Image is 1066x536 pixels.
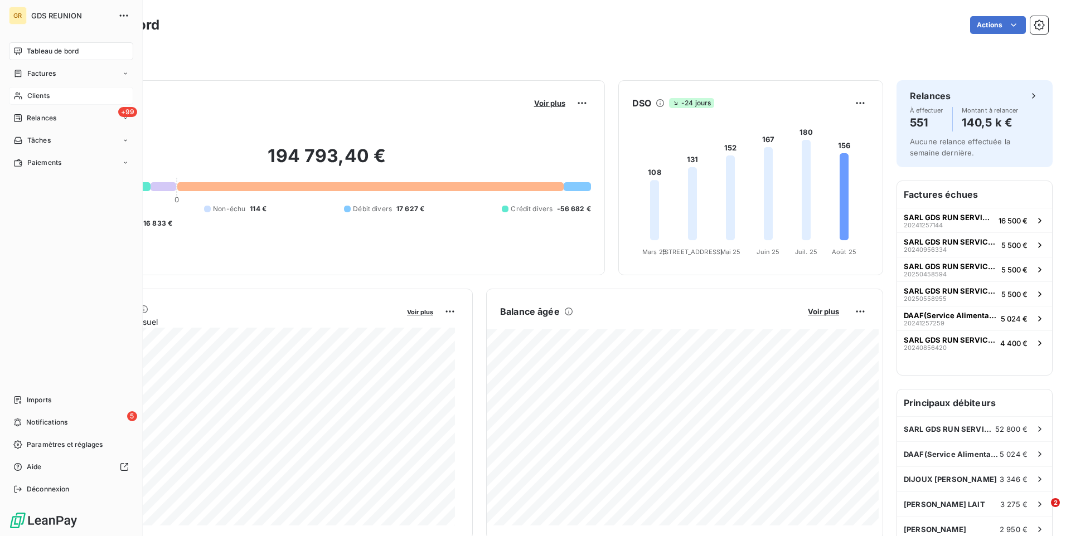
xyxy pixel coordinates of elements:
h6: DSO [632,96,651,110]
tspan: [STREET_ADDRESS] [662,248,722,256]
button: DAAF(Service Alimentation)202412572595 024 € [897,306,1052,330]
span: Notifications [26,417,67,427]
h4: 140,5 k € [962,114,1019,131]
span: +99 [118,107,137,117]
div: GR [9,7,27,25]
span: 2 [1051,498,1060,507]
span: Clients [27,91,50,101]
button: Voir plus [805,306,842,316]
span: Paramètres et réglages [27,440,103,450]
span: 20240956334 [904,246,947,253]
img: Logo LeanPay [9,511,78,529]
h6: Factures échues [897,181,1052,208]
span: SARL GDS RUN SERVICES [904,425,995,433]
span: Factures [27,69,56,79]
button: SARL GDS RUN SERVICES202409563345 500 € [897,232,1052,257]
span: Aide [27,462,42,472]
a: Paramètres et réglages [9,436,133,454]
span: 114 € [250,204,266,214]
tspan: Juil. 25 [795,248,817,256]
span: Crédit divers [511,204,553,214]
span: 3 275 € [1000,500,1028,509]
tspan: Mars 25 [642,248,667,256]
h6: Principaux débiteurs [897,389,1052,416]
span: [PERSON_NAME] [904,525,966,534]
button: SARL GDS RUN SERVICES2024125714416 500 € [897,208,1052,232]
span: DAAF(Service Alimentation) [904,450,1000,459]
span: 20240856420 [904,344,947,351]
span: Non-échu [213,204,245,214]
a: Imports [9,391,133,409]
span: 3 346 € [1000,475,1028,484]
span: Déconnexion [27,484,70,494]
a: Aide [9,458,133,476]
tspan: Août 25 [832,248,856,256]
span: 5 024 € [1001,314,1028,323]
span: 2 950 € [1000,525,1028,534]
span: Voir plus [407,308,433,316]
span: Voir plus [808,307,839,316]
button: Actions [970,16,1026,34]
span: Imports [27,395,51,405]
h4: 551 [910,114,943,131]
span: DIJOUX [PERSON_NAME] [904,475,997,484]
tspan: Juin 25 [757,248,779,256]
h6: Relances [910,89,951,103]
span: Paiements [27,158,61,168]
h6: Balance âgée [500,305,560,318]
button: SARL GDS RUN SERVICES202505589555 500 € [897,281,1052,306]
a: Tâches [9,131,133,149]
button: Voir plus [404,306,437,316]
span: SARL GDS RUN SERVICES [904,286,997,295]
span: 5 024 € [1000,450,1028,459]
span: 5 500 € [1001,290,1028,299]
span: 20241257144 [904,222,943,228]
a: Clients [9,87,133,105]
button: SARL GDS RUN SERVICES202408564204 400 € [897,330,1052,355]
span: 5 [127,411,137,421]
span: Chiffre d'affaires mensuel [63,316,399,328]
span: 0 [175,195,179,204]
span: Montant à relancer [962,107,1019,114]
span: -16 833 € [140,218,172,228]
span: SARL GDS RUN SERVICES [904,335,996,344]
span: 5 500 € [1001,265,1028,274]
span: 20241257259 [904,320,944,327]
button: SARL GDS RUN SERVICES202504585945 500 € [897,257,1052,281]
iframe: Intercom live chat [1028,498,1055,525]
span: 4 400 € [1000,339,1028,348]
span: 20250558955 [904,295,947,302]
tspan: Mai 25 [720,248,740,256]
span: DAAF(Service Alimentation) [904,311,996,320]
span: Voir plus [534,99,565,108]
span: Débit divers [353,204,392,214]
a: +99Relances [9,109,133,127]
span: À effectuer [910,107,943,114]
span: 5 500 € [1001,241,1028,250]
span: SARL GDS RUN SERVICES [904,262,997,271]
a: Factures [9,65,133,82]
span: [PERSON_NAME] LAIT [904,500,985,509]
h2: 194 793,40 € [63,145,591,178]
span: Relances [27,113,56,123]
span: 17 627 € [396,204,424,214]
span: GDS REUNION [31,11,112,20]
span: SARL GDS RUN SERVICES [904,237,997,246]
span: -56 682 € [557,204,590,214]
span: 20250458594 [904,271,947,277]
span: 16 500 € [999,216,1028,225]
button: Voir plus [531,98,569,108]
span: SARL GDS RUN SERVICES [904,213,994,222]
a: Paiements [9,154,133,172]
span: -24 jours [669,98,714,108]
span: Aucune relance effectuée la semaine dernière. [910,137,1010,157]
span: Tâches [27,135,51,145]
span: Tableau de bord [27,46,79,56]
span: 52 800 € [995,425,1028,433]
a: Tableau de bord [9,42,133,60]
